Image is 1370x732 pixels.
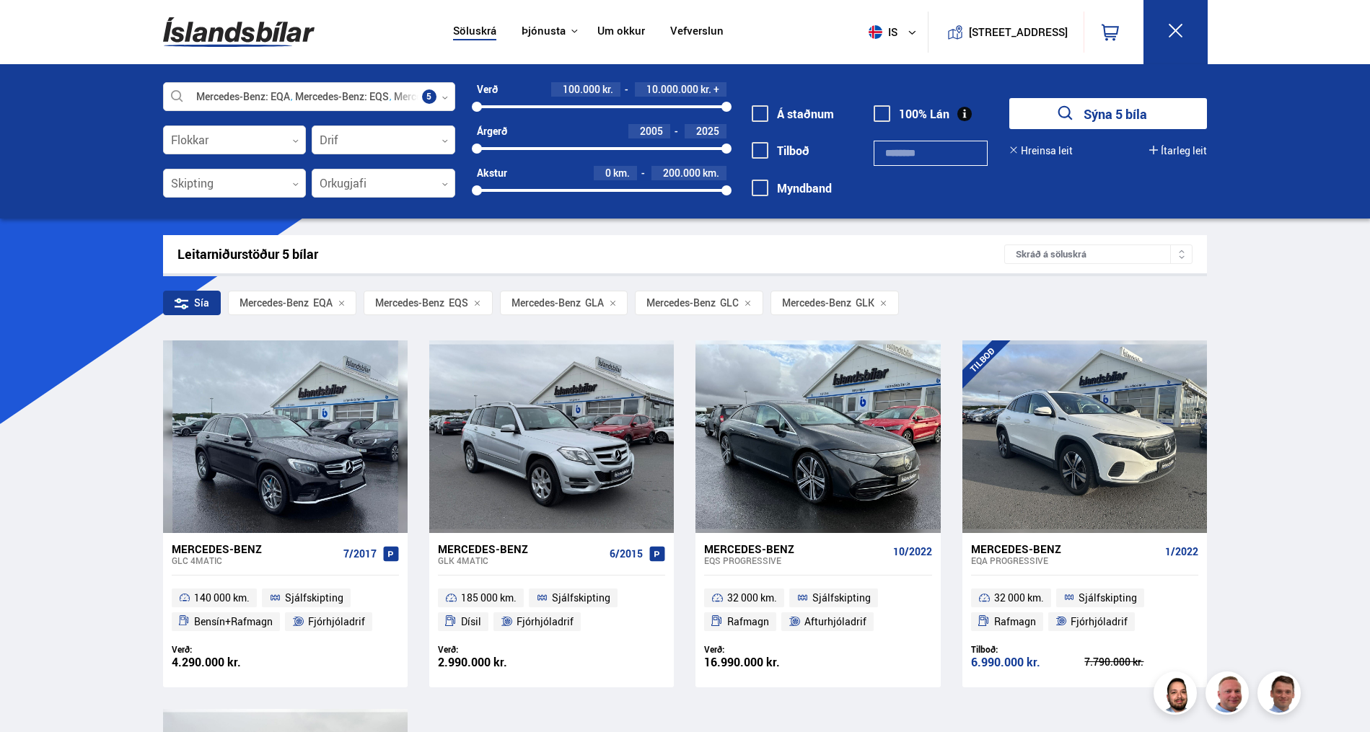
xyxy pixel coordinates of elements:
[971,656,1085,669] div: 6.990.000 kr.
[874,107,949,120] label: 100% Lán
[936,12,1076,53] a: [STREET_ADDRESS]
[517,613,574,630] span: Fjórhjóladrif
[12,6,55,49] button: Opna LiveChat spjallviðmót
[511,297,581,309] div: Mercedes-Benz
[563,82,600,96] span: 100.000
[613,167,630,179] span: km.
[605,166,611,180] span: 0
[1084,657,1198,667] div: 7.790.000 kr.
[511,297,604,309] span: GLA
[869,25,882,39] img: svg+xml;base64,PHN2ZyB4bWxucz0iaHR0cDovL3d3dy53My5vcmcvMjAwMC9zdmciIHdpZHRoPSI1MTIiIGhlaWdodD0iNT...
[1079,589,1137,607] span: Sjálfskipting
[1004,244,1193,264] div: Skráð á söluskrá
[163,533,408,687] a: Mercedes-Benz GLC 4MATIC 7/2017 140 000 km. Sjálfskipting Bensín+Rafmagn Fjórhjóladrif Verð: 4.29...
[522,25,566,38] button: Þjónusta
[962,533,1207,687] a: Mercedes-Benz EQA PROGRESSIVE 1/2022 32 000 km. Sjálfskipting Rafmagn Fjórhjóladrif Tilboð: 6.990...
[172,555,338,565] div: GLC 4MATIC
[1156,674,1199,717] img: nhp88E3Fdnt1Opn2.png
[971,644,1085,655] div: Tilboð:
[727,613,769,630] span: Rafmagn
[438,644,552,655] div: Verð:
[453,25,496,40] a: Söluskrá
[752,144,809,157] label: Tilboð
[646,82,698,96] span: 10.000.000
[727,589,777,607] span: 32 000 km.
[703,167,719,179] span: km.
[240,297,309,309] div: Mercedes-Benz
[646,297,716,309] div: Mercedes-Benz
[375,297,468,309] span: EQS
[696,124,719,138] span: 2025
[477,84,498,95] div: Verð
[1208,674,1251,717] img: siFngHWaQ9KaOqBr.png
[1009,145,1073,156] button: Hreinsa leit
[461,589,517,607] span: 185 000 km.
[163,291,221,315] div: Sía
[640,124,663,138] span: 2005
[597,25,645,40] a: Um okkur
[752,182,832,195] label: Myndband
[1009,98,1207,129] button: Sýna 5 bíla
[663,166,701,180] span: 200.000
[438,555,604,565] div: GLK 4MATIC
[971,542,1159,555] div: Mercedes-Benz
[1071,613,1128,630] span: Fjórhjóladrif
[994,589,1044,607] span: 32 000 km.
[704,555,887,565] div: EQS PROGRESSIVE
[863,11,928,53] button: is
[812,589,871,607] span: Sjálfskipting
[429,533,674,687] a: Mercedes-Benz GLK 4MATIC 6/2015 185 000 km. Sjálfskipting Dísil Fjórhjóladrif Verð: 2.990.000 kr.
[194,613,273,630] span: Bensín+Rafmagn
[713,84,719,95] span: +
[752,107,834,120] label: Á staðnum
[308,613,365,630] span: Fjórhjóladrif
[163,9,315,56] img: G0Ugv5HjCgRt.svg
[172,656,286,669] div: 4.290.000 kr.
[172,644,286,655] div: Verð:
[704,542,887,555] div: Mercedes-Benz
[610,548,643,560] span: 6/2015
[782,297,874,309] span: GLK
[343,548,377,560] span: 7/2017
[646,297,739,309] span: GLC
[994,613,1036,630] span: Rafmagn
[893,546,932,557] span: 10/2022
[701,84,711,95] span: kr.
[240,297,333,309] span: EQA
[975,26,1063,38] button: [STREET_ADDRESS]
[552,589,610,607] span: Sjálfskipting
[1149,145,1207,156] button: Ítarleg leit
[602,84,613,95] span: kr.
[863,25,899,39] span: is
[194,589,250,607] span: 140 000 km.
[1165,546,1198,557] span: 1/2022
[438,656,552,669] div: 2.990.000 kr.
[285,589,343,607] span: Sjálfskipting
[971,555,1159,565] div: EQA PROGRESSIVE
[670,25,724,40] a: Vefverslun
[477,167,507,179] div: Akstur
[375,297,444,309] div: Mercedes-Benz
[172,542,338,555] div: Mercedes-Benz
[1260,674,1303,717] img: FbJEzSuNWCJXmdc-.webp
[461,613,481,630] span: Dísil
[177,247,1005,262] div: Leitarniðurstöður 5 bílar
[704,644,818,655] div: Verð:
[477,125,507,137] div: Árgerð
[804,613,866,630] span: Afturhjóladrif
[782,297,851,309] div: Mercedes-Benz
[704,656,818,669] div: 16.990.000 kr.
[438,542,604,555] div: Mercedes-Benz
[695,533,940,687] a: Mercedes-Benz EQS PROGRESSIVE 10/2022 32 000 km. Sjálfskipting Rafmagn Afturhjóladrif Verð: 16.99...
